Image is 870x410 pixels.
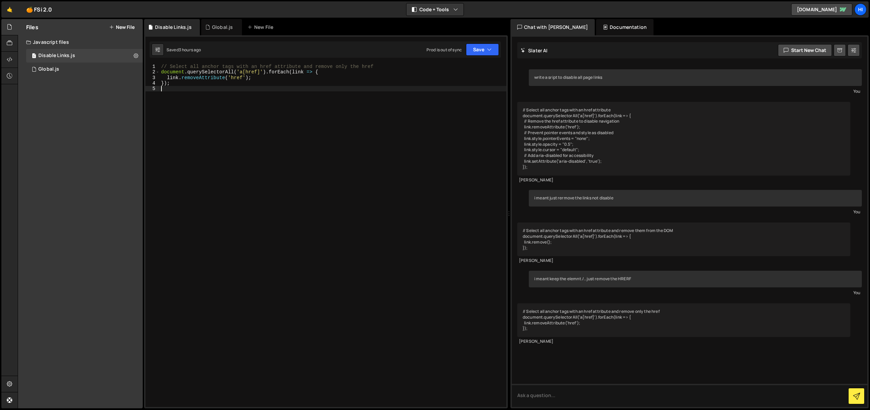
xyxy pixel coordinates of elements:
[521,47,548,54] h2: Slater AI
[109,24,135,30] button: New File
[38,66,59,72] div: Global.js
[155,24,192,31] div: Disable Links.js
[530,88,860,95] div: You
[529,271,862,287] div: i meant keep the elemnt./.. just remove the HRERF
[519,258,849,264] div: [PERSON_NAME]
[38,53,75,59] div: Disable Links.js
[519,177,849,183] div: [PERSON_NAME]
[517,222,850,256] div: // Select all anchor tags with an href attribute and remove them from the DOM document.querySelec...
[596,19,654,35] div: Documentation
[145,81,160,86] div: 4
[145,86,160,91] div: 5
[167,47,201,53] div: Saved
[26,63,143,76] div: 17147/47347.js
[854,3,867,16] a: Hi
[145,69,160,75] div: 2
[32,54,36,59] span: 1
[530,208,860,215] div: You
[529,190,862,207] div: i meant just rermove the links not disable
[18,35,143,49] div: Javascript files
[466,43,499,56] button: Save
[427,47,462,53] div: Prod is out of sync
[145,64,160,69] div: 1
[517,102,850,176] div: // Select all anchor tags with an href attribute document.querySelectorAll('a[href]').forEach(lin...
[406,3,464,16] button: Code + Tools
[1,1,18,18] a: 🤙
[517,303,850,337] div: // Select all anchor tags with an href attribute and remove only the href document.querySelectorA...
[212,24,233,31] div: Global.js
[247,24,276,31] div: New File
[26,49,143,63] div: Disable Links.js
[145,75,160,81] div: 3
[510,19,595,35] div: Chat with [PERSON_NAME]
[529,69,862,86] div: write a sript to disable all page links
[26,5,52,14] div: 🍊 FSi 2.0
[179,47,201,53] div: 3 hours ago
[530,289,860,296] div: You
[519,339,849,344] div: [PERSON_NAME]
[791,3,852,16] a: [DOMAIN_NAME]
[778,44,832,56] button: Start new chat
[26,23,38,31] h2: Files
